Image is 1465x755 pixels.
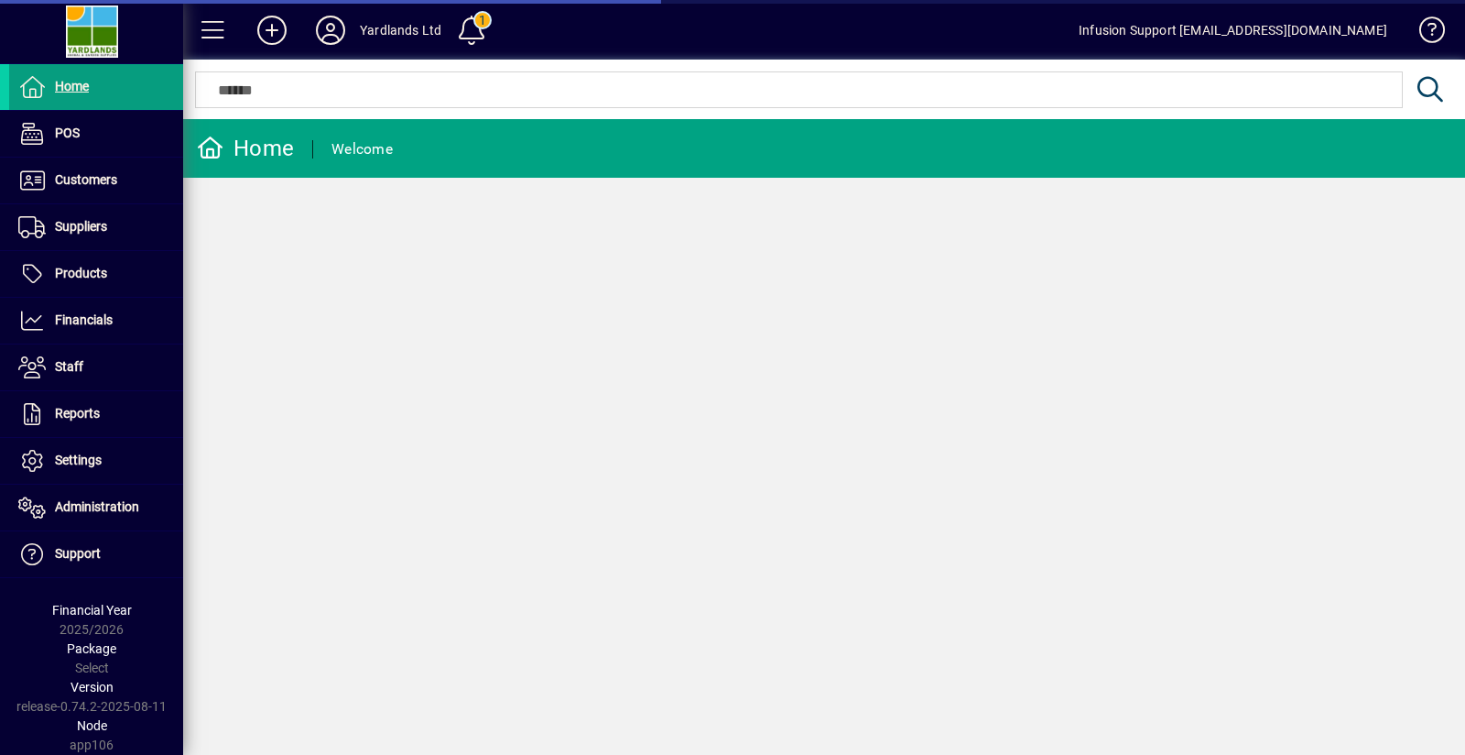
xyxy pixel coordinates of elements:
[55,499,139,514] span: Administration
[360,16,441,45] div: Yardlands Ltd
[77,718,107,733] span: Node
[55,266,107,280] span: Products
[9,345,183,390] a: Staff
[9,298,183,344] a: Financials
[55,359,83,374] span: Staff
[55,79,89,93] span: Home
[55,546,101,561] span: Support
[55,219,107,234] span: Suppliers
[9,531,183,577] a: Support
[1405,4,1442,63] a: Knowledge Base
[301,14,360,47] button: Profile
[9,391,183,437] a: Reports
[9,485,183,531] a: Administration
[52,603,132,618] span: Financial Year
[55,406,100,421] span: Reports
[71,680,114,695] span: Version
[9,158,183,203] a: Customers
[9,438,183,484] a: Settings
[55,453,102,467] span: Settings
[243,14,301,47] button: Add
[1079,16,1387,45] div: Infusion Support [EMAIL_ADDRESS][DOMAIN_NAME]
[197,134,294,163] div: Home
[55,126,80,140] span: POS
[67,641,116,656] span: Package
[9,204,183,250] a: Suppliers
[9,251,183,297] a: Products
[331,135,393,164] div: Welcome
[55,312,113,327] span: Financials
[9,111,183,157] a: POS
[55,172,117,187] span: Customers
